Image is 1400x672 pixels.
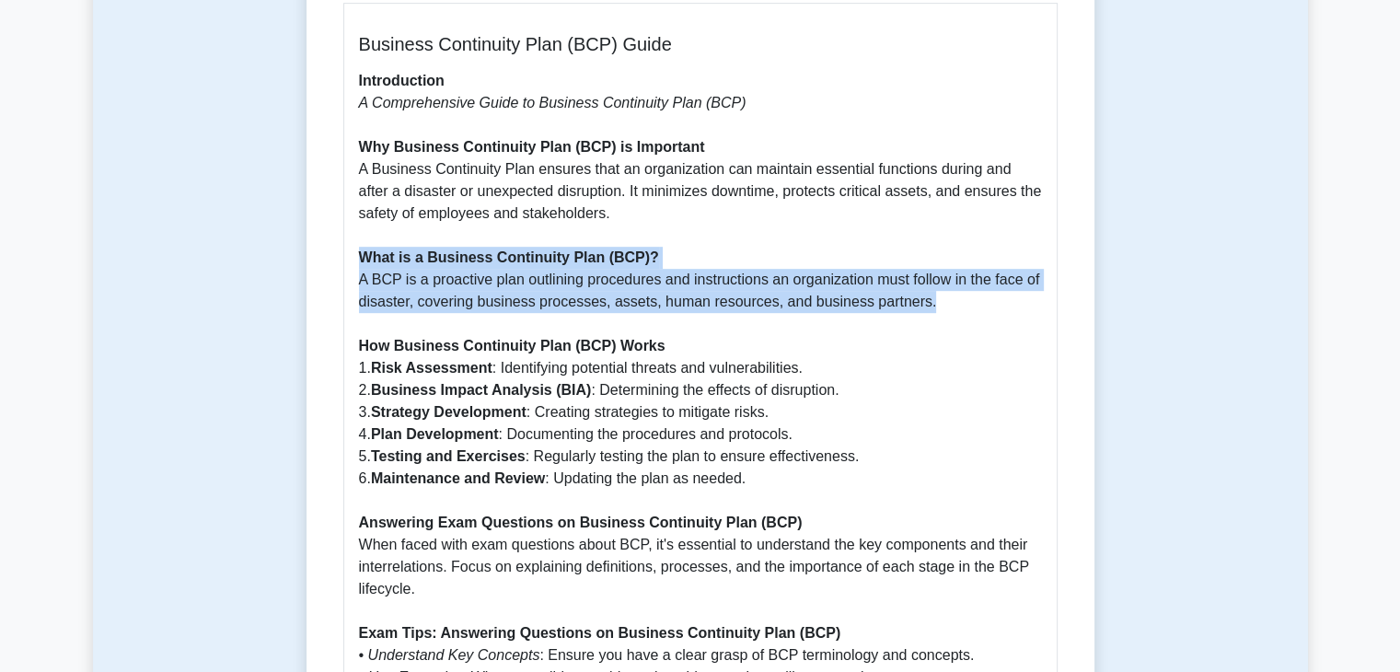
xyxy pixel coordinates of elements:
[359,73,445,88] b: Introduction
[359,95,746,110] i: A Comprehensive Guide to Business Continuity Plan (BCP)
[359,33,1042,55] h5: Business Continuity Plan (BCP) Guide
[371,360,492,376] b: Risk Assessment
[371,448,526,464] b: Testing and Exercises
[371,404,526,420] b: Strategy Development
[359,515,803,530] b: Answering Exam Questions on Business Continuity Plan (BCP)
[359,139,705,155] b: Why Business Continuity Plan (BCP) is Important
[371,382,591,398] b: Business Impact Analysis (BIA)
[371,470,545,486] b: Maintenance and Review
[359,249,659,265] b: What is a Business Continuity Plan (BCP)?
[359,338,665,353] b: How Business Continuity Plan (BCP) Works
[359,625,841,641] b: Exam Tips: Answering Questions on Business Continuity Plan (BCP)
[359,647,540,663] i: • Understand Key Concepts
[371,426,499,442] b: Plan Development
